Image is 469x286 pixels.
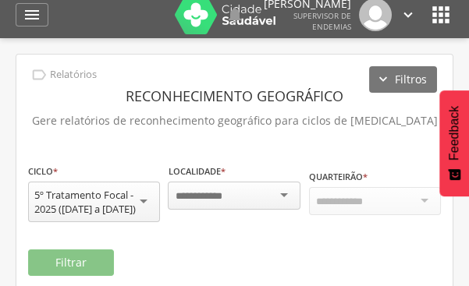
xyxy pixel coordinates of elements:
label: Quarteirão [309,171,368,183]
header: Reconhecimento Geográfico [28,82,441,110]
p: Gere relatórios de reconhecimento geográfico para ciclos de [MEDICAL_DATA] [28,110,441,132]
button: Filtros [369,66,437,93]
span: Feedback [447,105,461,160]
label: Ciclo [28,165,58,178]
div: 5º Tratamento Focal - 2025 ([DATE] a [DATE]) [34,188,154,216]
a:  [16,3,48,26]
i:  [400,6,417,23]
label: Localidade [168,165,225,178]
span: Supervisor de Endemias [293,10,351,32]
p: Relatórios [50,69,97,81]
i:  [428,2,453,27]
i:  [226,5,244,24]
button: Feedback - Mostrar pesquisa [439,90,469,196]
i:  [30,66,48,83]
i:  [23,5,41,24]
button: Filtrar [28,249,114,276]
